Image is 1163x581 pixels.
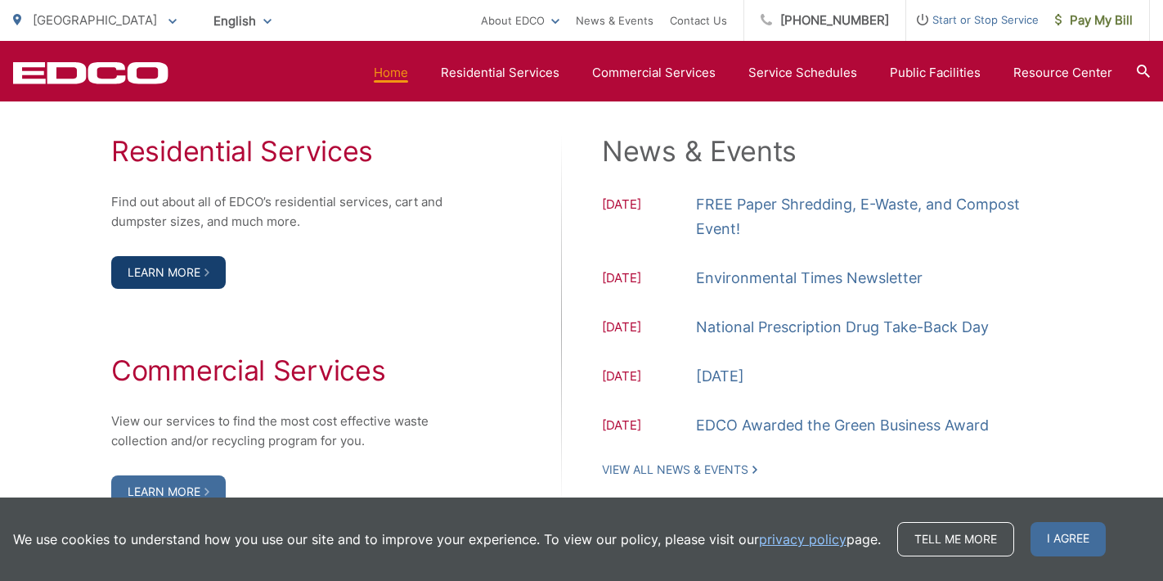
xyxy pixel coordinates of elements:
a: Environmental Times Newsletter [696,266,923,290]
a: Contact Us [670,11,727,30]
a: FREE Paper Shredding, E-Waste, and Compost Event! [696,192,1052,241]
a: Home [374,63,408,83]
a: [DATE] [696,364,744,389]
span: Pay My Bill [1055,11,1133,30]
span: [DATE] [602,367,696,389]
span: [DATE] [602,318,696,340]
a: Resource Center [1013,63,1112,83]
a: Commercial Services [592,63,716,83]
a: View All News & Events [602,462,757,477]
a: Tell me more [897,522,1014,556]
a: Residential Services [441,63,559,83]
a: Learn More [111,475,226,508]
span: English [201,7,284,35]
a: privacy policy [759,529,846,549]
span: [DATE] [602,195,696,241]
a: EDCD logo. Return to the homepage. [13,61,168,84]
a: Learn More [111,256,226,289]
a: About EDCO [481,11,559,30]
span: [DATE] [602,416,696,438]
a: Service Schedules [748,63,857,83]
h2: Commercial Services [111,354,463,387]
a: News & Events [576,11,653,30]
span: [DATE] [602,268,696,290]
a: National Prescription Drug Take-Back Day [696,315,989,340]
p: Find out about all of EDCO’s residential services, cart and dumpster sizes, and much more. [111,192,463,232]
p: View our services to find the most cost effective waste collection and/or recycling program for you. [111,412,463,451]
h2: Residential Services [111,135,463,168]
a: EDCO Awarded the Green Business Award [696,413,989,438]
p: We use cookies to understand how you use our site and to improve your experience. To view our pol... [13,529,881,549]
h2: News & Events [602,135,1052,168]
span: [GEOGRAPHIC_DATA] [33,12,157,28]
a: Public Facilities [890,63,981,83]
span: I agree [1031,522,1106,556]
